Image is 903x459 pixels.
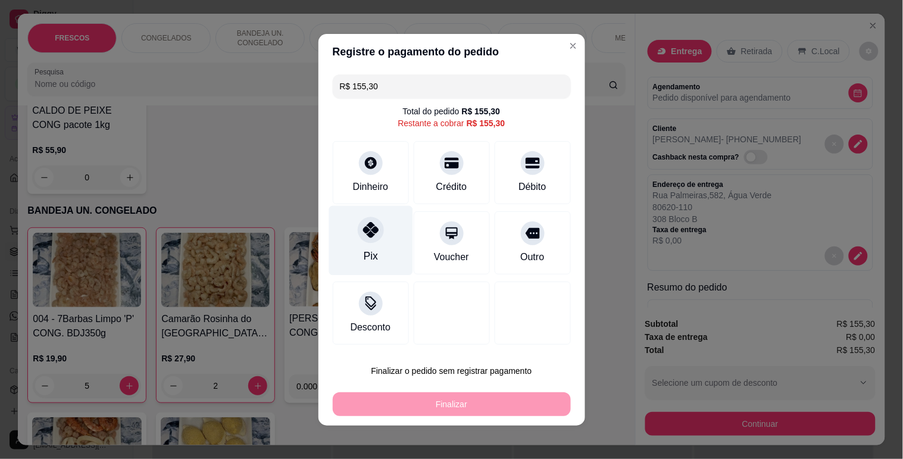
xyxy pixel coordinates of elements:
div: Voucher [434,250,469,264]
div: Outro [520,250,544,264]
button: Close [564,36,583,55]
div: Desconto [351,320,391,335]
div: R$ 155,30 [467,117,505,129]
div: Débito [518,180,546,194]
header: Registre o pagamento do pedido [318,34,585,70]
div: Restante a cobrar [398,117,505,129]
button: Finalizar o pedido sem registrar pagamento [333,359,571,383]
div: Dinheiro [353,180,389,194]
div: R$ 155,30 [462,105,501,117]
div: Total do pedido [403,105,501,117]
div: Pix [363,248,377,264]
div: Crédito [436,180,467,194]
input: Ex.: hambúrguer de cordeiro [340,74,564,98]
